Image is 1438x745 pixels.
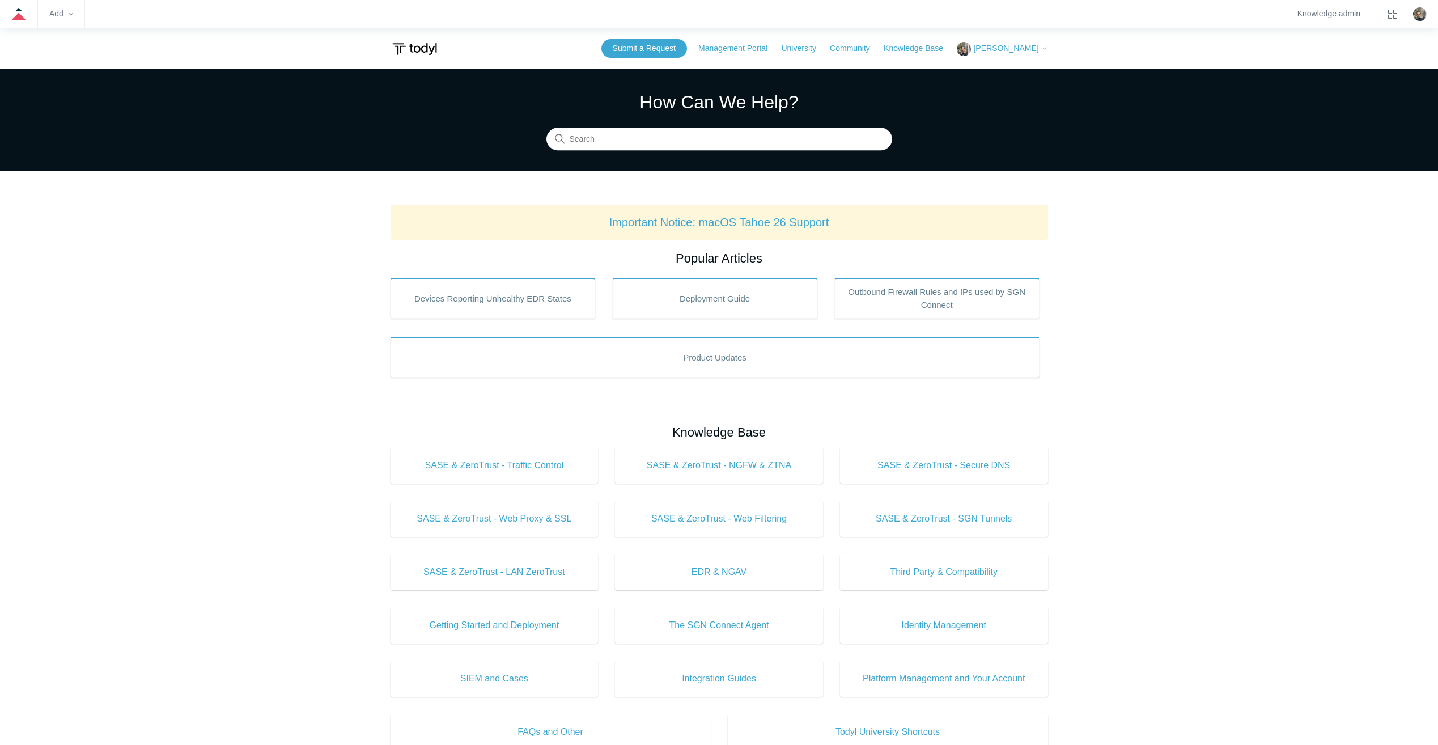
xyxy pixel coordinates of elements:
a: The SGN Connect Agent [615,607,823,644]
a: Third Party & Compatibility [840,554,1048,590]
a: SASE & ZeroTrust - Secure DNS [840,447,1048,484]
zd-hc-trigger: Click your profile icon to open the profile menu [1413,7,1427,21]
a: Knowledge admin [1297,11,1360,17]
span: SASE & ZeroTrust - Secure DNS [857,459,1031,472]
span: [PERSON_NAME] [973,44,1038,53]
a: Knowledge Base [884,43,955,54]
span: Integration Guides [632,672,806,685]
a: Management Portal [698,43,779,54]
img: user avatar [1413,7,1427,21]
a: Identity Management [840,607,1048,644]
span: SASE & ZeroTrust - SGN Tunnels [857,512,1031,526]
span: Third Party & Compatibility [857,565,1031,579]
span: EDR & NGAV [632,565,806,579]
span: SASE & ZeroTrust - Web Proxy & SSL [408,512,582,526]
span: Identity Management [857,619,1031,632]
button: [PERSON_NAME] [957,42,1047,56]
a: Community [830,43,881,54]
span: FAQs and Other [408,725,694,739]
span: Todyl University Shortcuts [745,725,1031,739]
span: SASE & ZeroTrust - Web Filtering [632,512,806,526]
zd-hc-trigger: Add [49,11,73,17]
a: SIEM and Cases [391,661,599,697]
a: SASE & ZeroTrust - Traffic Control [391,447,599,484]
span: The SGN Connect Agent [632,619,806,632]
a: SASE & ZeroTrust - SGN Tunnels [840,501,1048,537]
h2: Knowledge Base [391,423,1048,442]
a: Integration Guides [615,661,823,697]
span: SASE & ZeroTrust - Traffic Control [408,459,582,472]
h1: How Can We Help? [546,88,892,116]
img: Todyl Support Center Help Center home page [391,39,439,60]
a: Platform Management and Your Account [840,661,1048,697]
a: EDR & NGAV [615,554,823,590]
a: SASE & ZeroTrust - NGFW & ZTNA [615,447,823,484]
a: Outbound Firewall Rules and IPs used by SGN Connect [834,278,1040,319]
span: SIEM and Cases [408,672,582,685]
a: Devices Reporting Unhealthy EDR States [391,278,596,319]
a: University [781,43,827,54]
span: SASE & ZeroTrust - NGFW & ZTNA [632,459,806,472]
a: SASE & ZeroTrust - LAN ZeroTrust [391,554,599,590]
a: Submit a Request [601,39,687,58]
span: Getting Started and Deployment [408,619,582,632]
a: Product Updates [391,337,1040,378]
a: SASE & ZeroTrust - Web Proxy & SSL [391,501,599,537]
a: SASE & ZeroTrust - Web Filtering [615,501,823,537]
h2: Popular Articles [391,249,1048,268]
a: Getting Started and Deployment [391,607,599,644]
a: Deployment Guide [612,278,817,319]
span: SASE & ZeroTrust - LAN ZeroTrust [408,565,582,579]
a: Important Notice: macOS Tahoe 26 Support [609,216,829,228]
input: Search [546,128,892,151]
span: Platform Management and Your Account [857,672,1031,685]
